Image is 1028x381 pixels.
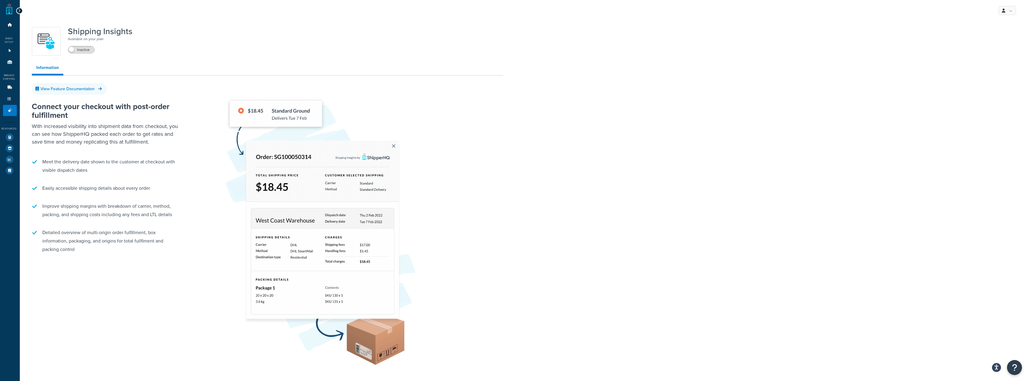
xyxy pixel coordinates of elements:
[3,165,17,176] li: Help Docs
[3,94,17,105] li: Shipping Rules
[3,45,17,56] li: Websites
[32,83,107,95] a: View Feature Documentation
[32,181,182,195] li: Easily accessible shipping details about every order
[36,31,57,52] img: Acw9rhKYsOEjAAAAAElFTkSuQmCC
[1007,360,1022,375] button: Open Resource Center
[32,225,182,257] li: Detailed overview of multi-origin order fulfillment, box information, packaging, and origins for ...
[32,62,63,76] a: Information
[200,84,440,371] img: Shipping Insights
[3,57,17,68] li: Origins
[32,199,182,222] li: Improve shipping margins with breakdown of carrier, method, packing, and shipping costs including...
[3,19,17,31] li: Dashboard
[3,143,17,154] li: Marketplace
[32,102,182,119] h2: Connect your checkout with post-order fulfillment
[32,155,182,177] li: Meet the delivery date shown to the customer at checkout with visible dispatch dates
[32,122,182,146] p: With increased visibility into shipment data from checkout, you can see how ShipperHQ packed each...
[68,27,132,36] h1: Shipping Insights
[3,132,17,143] li: Test Your Rates
[68,46,95,53] label: Inactive
[68,36,132,42] p: Available on your plan
[3,82,17,93] li: Carriers
[3,154,17,165] li: Analytics
[3,105,17,116] li: Advanced Features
